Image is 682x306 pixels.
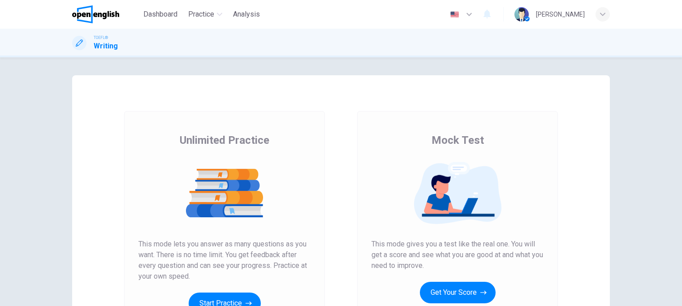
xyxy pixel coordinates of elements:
h1: Writing [94,41,118,52]
button: Get Your Score [420,282,496,303]
span: Mock Test [432,133,484,147]
span: Practice [188,9,214,20]
span: Dashboard [143,9,177,20]
img: en [449,11,460,18]
img: Profile picture [514,7,529,22]
span: This mode gives you a test like the real one. You will get a score and see what you are good at a... [371,239,544,271]
span: TOEFL® [94,34,108,41]
button: Practice [185,6,226,22]
button: Dashboard [140,6,181,22]
a: OpenEnglish logo [72,5,140,23]
button: Analysis [229,6,263,22]
img: OpenEnglish logo [72,5,119,23]
span: Unlimited Practice [180,133,269,147]
div: [PERSON_NAME] [536,9,585,20]
span: This mode lets you answer as many questions as you want. There is no time limit. You get feedback... [138,239,311,282]
span: Analysis [233,9,260,20]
